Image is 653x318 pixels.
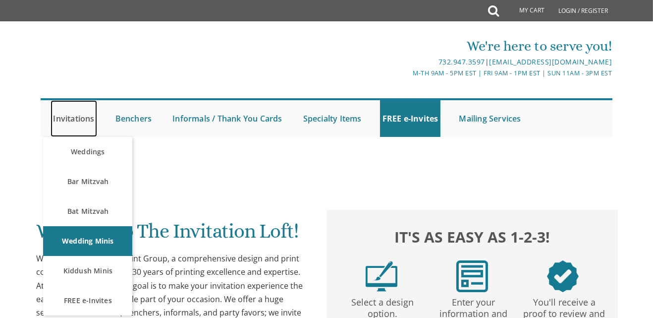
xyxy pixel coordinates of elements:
[380,100,441,137] a: FREE e-Invites
[36,220,309,250] h1: Welcome to The Invitation Loft!
[366,260,397,292] img: step1.png
[43,167,132,196] a: Bar Mitzvah
[43,226,132,256] a: Wedding Minis
[51,100,97,137] a: Invitations
[43,256,132,286] a: Kiddush Minis
[232,56,612,68] div: |
[490,57,612,66] a: [EMAIL_ADDRESS][DOMAIN_NAME]
[438,57,485,66] a: 732.947.3597
[232,68,612,78] div: M-Th 9am - 5pm EST | Fri 9am - 1pm EST | Sun 11am - 3pm EST
[113,100,155,137] a: Benchers
[456,100,523,137] a: Mailing Services
[498,1,551,21] a: My Cart
[232,36,612,56] div: We're here to serve you!
[336,226,608,248] h2: It's as easy as 1-2-3!
[456,260,488,292] img: step2.png
[547,260,579,292] img: step3.png
[43,196,132,226] a: Bat Mitzvah
[301,100,364,137] a: Specialty Items
[43,137,132,167] a: Weddings
[170,100,284,137] a: Informals / Thank You Cards
[43,286,132,316] a: FREE e-Invites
